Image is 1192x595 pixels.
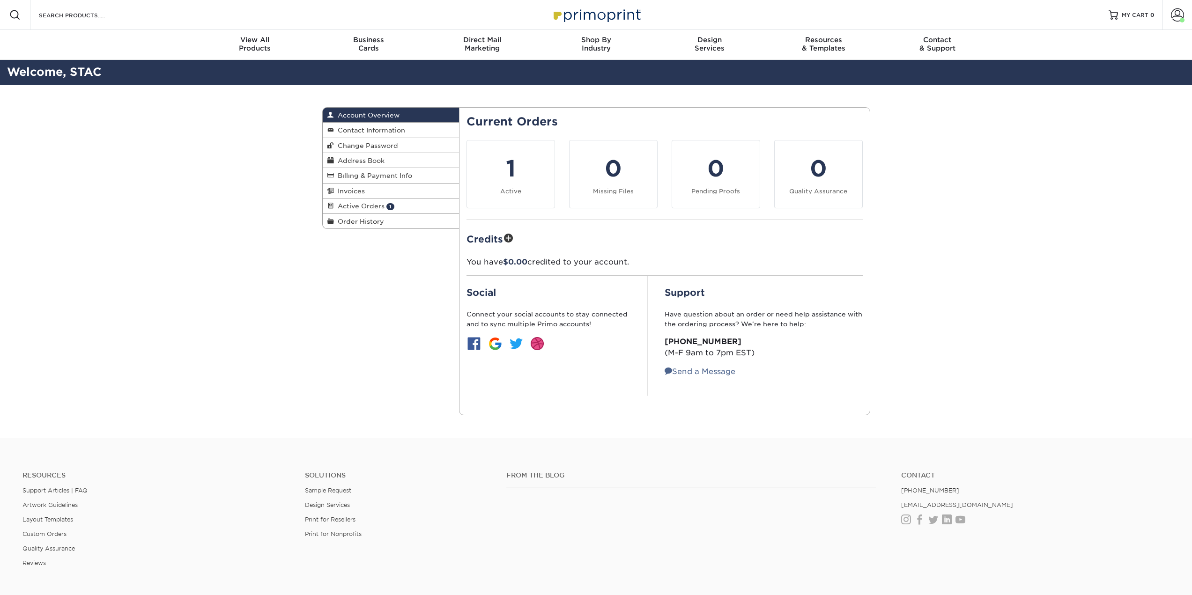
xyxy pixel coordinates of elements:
[334,172,412,179] span: Billing & Payment Info
[323,108,459,123] a: Account Overview
[530,336,545,351] img: btn-dribbble.jpg
[466,115,863,129] h2: Current Orders
[305,501,350,508] a: Design Services
[678,152,754,185] div: 0
[780,152,857,185] div: 0
[466,231,863,246] h2: Credits
[665,367,735,376] a: Send a Message
[509,336,524,351] img: btn-twitter.jpg
[881,30,994,60] a: Contact& Support
[691,188,740,195] small: Pending Proofs
[767,36,881,44] span: Resources
[311,30,425,60] a: BusinessCards
[466,257,863,268] p: You have credited to your account.
[503,257,527,266] span: $0.00
[22,559,46,566] a: Reviews
[774,140,863,208] a: 0 Quality Assurance
[653,36,767,44] span: Design
[653,30,767,60] a: DesignServices
[334,126,405,134] span: Contact Information
[22,545,75,552] a: Quality Assurance
[305,516,355,523] a: Print for Resellers
[305,487,351,494] a: Sample Request
[386,203,394,210] span: 1
[549,5,643,25] img: Primoprint
[311,36,425,44] span: Business
[672,140,760,208] a: 0 Pending Proofs
[425,36,539,52] div: Marketing
[1150,12,1155,18] span: 0
[334,111,400,119] span: Account Overview
[901,487,959,494] a: [PHONE_NUMBER]
[473,152,549,185] div: 1
[539,36,653,52] div: Industry
[767,30,881,60] a: Resources& Templates
[198,36,312,52] div: Products
[198,36,312,44] span: View All
[323,123,459,138] a: Contact Information
[593,188,634,195] small: Missing Files
[466,336,481,351] img: btn-facebook.jpg
[901,501,1013,508] a: [EMAIL_ADDRESS][DOMAIN_NAME]
[1122,11,1148,19] span: MY CART
[767,36,881,52] div: & Templates
[323,198,459,213] a: Active Orders 1
[665,336,863,359] p: (M-F 9am to 7pm EST)
[466,287,630,298] h2: Social
[881,36,994,44] span: Contact
[22,501,78,508] a: Artwork Guidelines
[653,36,767,52] div: Services
[334,142,398,149] span: Change Password
[901,471,1170,479] a: Contact
[575,152,652,185] div: 0
[323,184,459,198] a: Invoices
[789,188,847,195] small: Quality Assurance
[665,287,863,298] h2: Support
[305,530,362,537] a: Print for Nonprofits
[311,36,425,52] div: Cards
[665,337,741,346] strong: [PHONE_NUMBER]
[22,471,291,479] h4: Resources
[539,30,653,60] a: Shop ByIndustry
[38,9,129,21] input: SEARCH PRODUCTS.....
[500,188,521,195] small: Active
[569,140,658,208] a: 0 Missing Files
[198,30,312,60] a: View AllProducts
[425,30,539,60] a: Direct MailMarketing
[323,138,459,153] a: Change Password
[323,153,459,168] a: Address Book
[425,36,539,44] span: Direct Mail
[22,530,67,537] a: Custom Orders
[506,471,876,479] h4: From the Blog
[323,168,459,183] a: Billing & Payment Info
[539,36,653,44] span: Shop By
[22,516,73,523] a: Layout Templates
[881,36,994,52] div: & Support
[22,487,88,494] a: Support Articles | FAQ
[466,140,555,208] a: 1 Active
[466,309,630,329] p: Connect your social accounts to stay connected and to sync multiple Primo accounts!
[334,202,385,210] span: Active Orders
[323,214,459,228] a: Order History
[334,187,365,195] span: Invoices
[334,218,384,225] span: Order History
[665,309,863,329] p: Have question about an order or need help assistance with the ordering process? We’re here to help:
[488,336,503,351] img: btn-google.jpg
[334,157,385,164] span: Address Book
[305,471,492,479] h4: Solutions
